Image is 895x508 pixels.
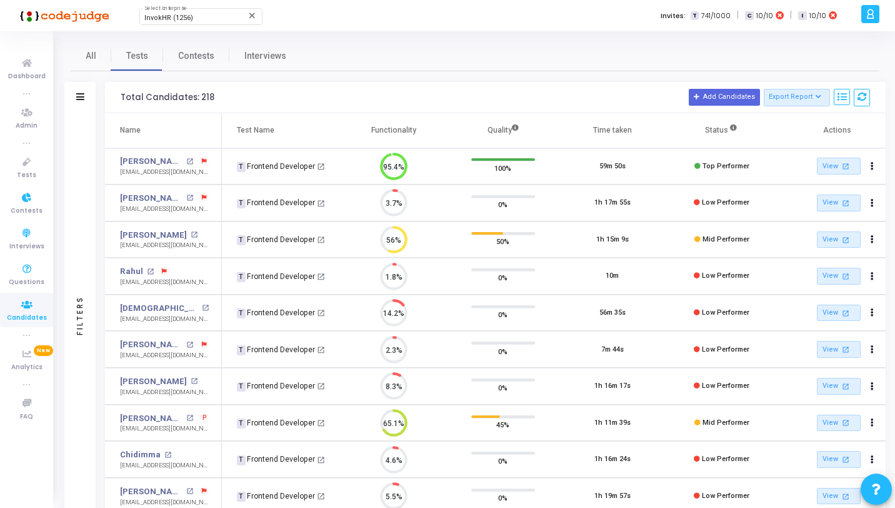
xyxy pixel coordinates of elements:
div: [EMAIL_ADDRESS][DOMAIN_NAME] [120,351,209,360]
div: Frontend Developer [237,307,315,318]
div: Frontend Developer [237,161,315,172]
span: T [237,308,245,318]
a: [PERSON_NAME] [120,229,187,241]
div: Frontend Developer [237,197,315,208]
button: Export Report [764,89,831,106]
span: Dashboard [8,71,46,82]
span: I [798,11,806,21]
span: Interviews [244,49,286,63]
a: View [817,488,861,505]
mat-icon: open_in_new [186,342,193,348]
mat-icon: open_in_new [164,452,171,459]
th: Functionality [339,113,449,148]
span: Mid Performer [702,235,749,243]
th: Status [667,113,776,148]
mat-icon: open_in_new [186,195,193,201]
span: T [237,235,245,245]
span: Questions [9,277,44,288]
span: 0% [498,492,507,504]
span: 0% [498,382,507,394]
mat-icon: open_in_new [317,382,325,390]
div: [EMAIL_ADDRESS][DOMAIN_NAME] [120,168,209,177]
mat-icon: Clear [247,11,257,21]
mat-icon: open_in_new [317,419,325,427]
button: Add Candidates [689,89,760,105]
span: Low Performer [702,492,749,500]
span: | [737,9,739,22]
a: View [817,341,861,358]
a: [PERSON_NAME] [120,485,183,498]
mat-icon: open_in_new [840,381,851,392]
mat-icon: open_in_new [317,492,325,500]
a: [PERSON_NAME] [120,375,187,388]
div: 1h 16m 17s [594,381,631,392]
a: View [817,158,861,175]
mat-icon: open_in_new [840,271,851,282]
mat-icon: open_in_new [186,488,193,495]
div: [EMAIL_ADDRESS][DOMAIN_NAME] [120,424,209,434]
mat-icon: open_in_new [840,161,851,171]
a: [PERSON_NAME] [120,338,183,351]
a: View [817,268,861,285]
span: 0% [498,198,507,211]
mat-icon: open_in_new [317,309,325,317]
mat-icon: open_in_new [317,200,325,208]
button: Actions [864,341,881,358]
mat-icon: open_in_new [317,346,325,354]
span: Low Performer [702,455,749,463]
span: InvokHR (1256) [144,14,193,22]
span: Low Performer [702,308,749,317]
div: Frontend Developer [237,271,315,282]
span: Mid Performer [702,419,749,427]
div: Frontend Developer [237,417,315,429]
span: P [202,413,207,423]
span: C [745,11,753,21]
span: T [237,162,245,172]
div: [EMAIL_ADDRESS][DOMAIN_NAME] [120,205,209,214]
div: Name [120,123,141,137]
button: Actions [864,268,881,285]
span: Low Performer [702,272,749,280]
span: | [790,9,792,22]
mat-icon: open_in_new [840,308,851,318]
span: FAQ [20,412,33,422]
mat-icon: open_in_new [202,305,209,312]
span: T [237,272,245,282]
span: Low Performer [702,382,749,390]
a: [DEMOGRAPHIC_DATA] [120,302,199,315]
a: [PERSON_NAME] [120,192,183,205]
mat-icon: open_in_new [317,273,325,281]
div: Frontend Developer [237,344,315,355]
mat-icon: open_in_new [186,415,193,422]
div: Frontend Developer [237,454,315,465]
div: Time taken [593,123,632,137]
span: Contests [11,206,42,216]
a: [PERSON_NAME] [120,412,183,425]
span: T [237,492,245,502]
div: 10m [606,271,619,282]
div: Total Candidates: 218 [121,93,214,103]
span: Analytics [11,362,42,373]
span: All [86,49,96,63]
a: View [817,305,861,322]
a: View [817,415,861,432]
div: [EMAIL_ADDRESS][DOMAIN_NAME] [120,241,209,250]
mat-icon: open_in_new [840,198,851,208]
mat-icon: open_in_new [317,236,325,244]
span: 50% [496,235,509,248]
a: Chidimma [120,449,161,461]
div: 1h 19m 57s [594,491,631,502]
mat-icon: open_in_new [191,231,197,238]
img: logo [16,3,109,28]
div: Frontend Developer [237,380,315,392]
a: View [817,451,861,468]
div: 7m 44s [601,345,624,355]
div: Filters [74,246,86,384]
div: [EMAIL_ADDRESS][DOMAIN_NAME] [120,315,209,324]
th: Test Name [222,113,339,148]
mat-icon: open_in_new [840,344,851,355]
div: 56m 35s [599,308,626,318]
a: [PERSON_NAME] [120,155,183,168]
span: 741/1000 [701,11,731,21]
